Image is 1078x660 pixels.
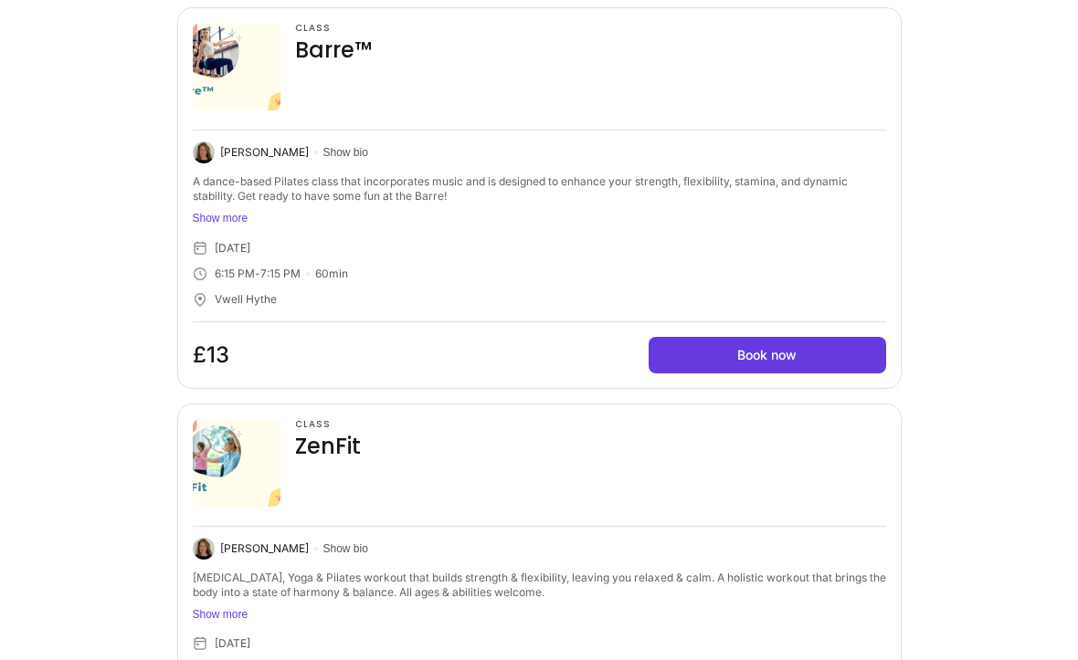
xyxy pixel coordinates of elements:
div: 7:15 PM [260,267,301,282]
div: [DATE] [215,637,250,652]
div: Tai Chi, Yoga & Pilates workout that builds strength & flexibility, leaving you relaxed & calm. A... [193,571,886,601]
div: A dance-based Pilates class that incorporates music and is designed to enhance your strength, fle... [193,175,886,204]
div: [PERSON_NAME] [220,146,309,161]
button: Show more [193,212,886,226]
button: Show bio [323,542,368,557]
div: - [255,267,260,282]
img: Susanna Macaulay [193,142,215,164]
div: 60 min [315,267,348,282]
img: c0cfb5de-b703-418c-9899-456b8501aea0.png [193,420,280,508]
a: Book now [649,338,886,374]
h4: ZenFit [295,433,361,462]
div: [DATE] [215,242,250,257]
button: Show bio [323,146,368,161]
div: [PERSON_NAME] [220,542,309,557]
h4: Barre™ [295,37,372,66]
button: Show more [193,608,886,623]
img: edac87c6-94b2-4f33-b7d6-e8b80a2a0bd8.png [193,24,280,111]
div: Vwell Hythe [215,293,277,308]
div: £13 [193,341,302,371]
div: 6:15 PM [215,267,255,282]
img: Susanna Macaulay [193,539,215,560]
h3: Class [295,24,372,35]
h3: Class [295,420,361,431]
